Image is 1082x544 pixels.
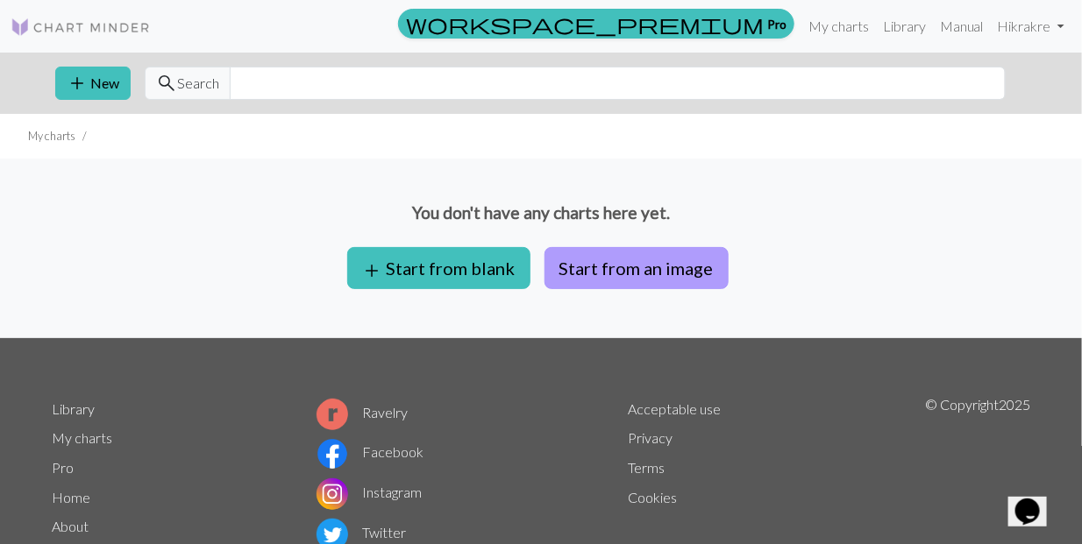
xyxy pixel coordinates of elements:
button: New [55,67,131,100]
a: About [52,518,89,534]
a: Twitter [317,524,406,540]
a: Privacy [628,429,673,446]
img: Logo [11,17,151,38]
span: search [156,71,177,95]
a: Cookies [628,489,677,505]
a: Facebook [317,443,424,460]
img: Instagram logo [317,478,348,510]
a: Ravelry [317,404,408,420]
span: add [67,71,88,95]
a: Library [52,400,95,417]
a: Hikrakre [991,9,1071,44]
a: Manual [933,9,991,44]
iframe: chat widget [1008,474,1064,526]
a: My charts [52,429,112,446]
button: Start from blank [347,247,530,289]
span: workspace_premium [406,11,764,36]
a: Home [52,489,90,505]
img: Ravelry logo [317,399,348,430]
a: Start from an image [537,258,736,274]
img: Facebook logo [317,438,348,470]
li: My charts [28,128,75,145]
button: Start from an image [545,247,729,289]
a: Library [876,9,933,44]
a: My charts [801,9,876,44]
a: Terms [628,459,665,476]
span: Search [177,73,219,94]
a: Pro [52,459,74,476]
a: Acceptable use [628,400,721,417]
a: Instagram [317,484,422,500]
a: Pro [398,9,794,39]
span: add [362,258,383,283]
